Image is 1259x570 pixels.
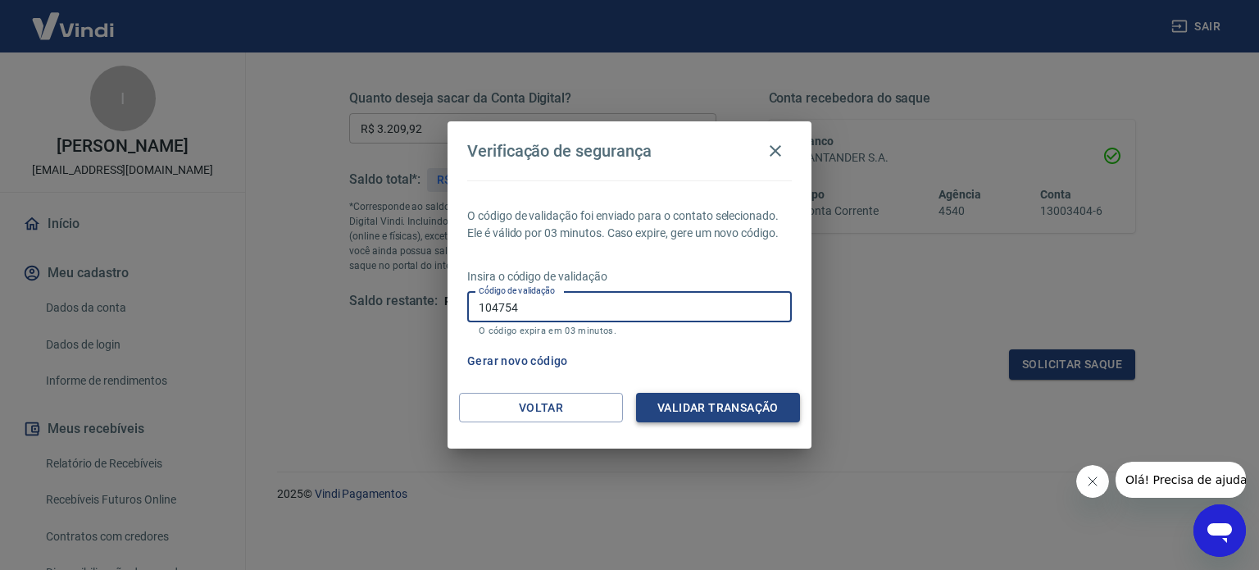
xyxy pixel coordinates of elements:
[1076,465,1109,498] iframe: Fechar mensagem
[467,141,652,161] h4: Verificação de segurança
[459,393,623,423] button: Voltar
[479,326,780,336] p: O código expira em 03 minutos.
[1193,504,1246,557] iframe: Botão para abrir a janela de mensagens
[479,285,555,297] label: Código de validação
[461,346,575,376] button: Gerar novo código
[1116,462,1246,498] iframe: Mensagem da empresa
[467,207,792,242] p: O código de validação foi enviado para o contato selecionado. Ele é válido por 03 minutos. Caso e...
[10,11,138,25] span: Olá! Precisa de ajuda?
[467,268,792,285] p: Insira o código de validação
[636,393,800,423] button: Validar transação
